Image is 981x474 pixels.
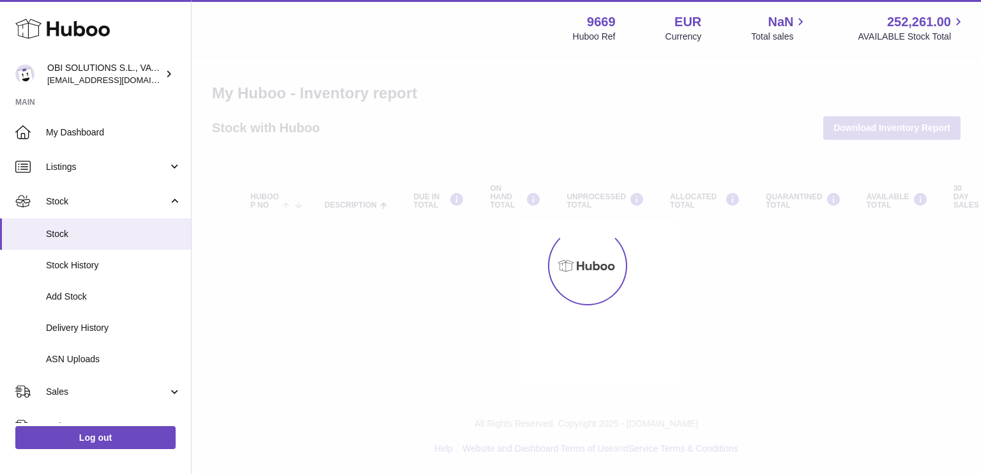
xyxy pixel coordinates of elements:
[15,65,34,84] img: hello@myobistore.com
[46,386,168,398] span: Sales
[15,426,176,449] a: Log out
[47,62,162,86] div: OBI SOLUTIONS S.L., VAT: B70911078
[46,420,168,432] span: Orders
[858,31,966,43] span: AVAILABLE Stock Total
[751,13,808,43] a: NaN Total sales
[46,322,181,334] span: Delivery History
[887,13,951,31] span: 252,261.00
[46,259,181,271] span: Stock History
[751,31,808,43] span: Total sales
[46,228,181,240] span: Stock
[46,161,168,173] span: Listings
[46,291,181,303] span: Add Stock
[46,353,181,365] span: ASN Uploads
[768,13,793,31] span: NaN
[587,13,616,31] strong: 9669
[573,31,616,43] div: Huboo Ref
[858,13,966,43] a: 252,261.00 AVAILABLE Stock Total
[46,126,181,139] span: My Dashboard
[46,195,168,208] span: Stock
[47,75,188,85] span: [EMAIL_ADDRESS][DOMAIN_NAME]
[665,31,702,43] div: Currency
[674,13,701,31] strong: EUR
